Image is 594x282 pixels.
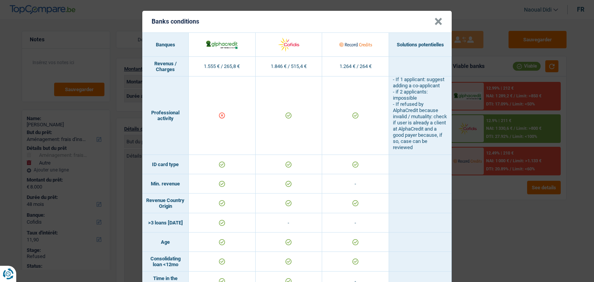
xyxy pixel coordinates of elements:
th: Solutions potentielles [389,33,452,57]
td: Min. revenue [142,174,189,194]
button: Close [434,18,442,25]
td: ID card type [142,155,189,174]
td: Professional activity [142,76,189,155]
h5: Banks conditions [152,18,199,25]
td: Age [142,233,189,252]
img: Cofidis [272,36,305,53]
td: - [256,213,323,233]
td: Revenus / Charges [142,57,189,76]
td: - If 1 applicant: suggest adding a co-applicant - if 2 applicants: impossible - If refused by Alp... [389,76,452,155]
td: 1.555 € / 265,8 € [189,57,256,76]
th: Banques [142,33,189,57]
td: >3 loans [DATE] [142,213,189,233]
td: Revenue Country Origin [142,194,189,213]
td: - [322,213,389,233]
td: 1.264 € / 264 € [322,57,389,76]
td: 1.846 € / 515,4 € [256,57,323,76]
img: Record Credits [339,36,372,53]
img: AlphaCredit [205,39,238,49]
td: - [322,174,389,194]
td: Consolidating loan <12mo [142,252,189,272]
